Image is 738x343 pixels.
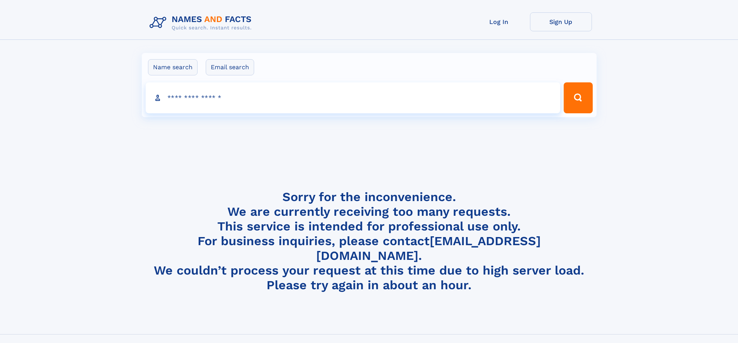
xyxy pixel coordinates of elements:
[206,59,254,75] label: Email search
[316,234,541,263] a: [EMAIL_ADDRESS][DOMAIN_NAME]
[148,59,198,75] label: Name search
[146,82,561,113] input: search input
[146,189,592,293] h4: Sorry for the inconvenience. We are currently receiving too many requests. This service is intend...
[146,12,258,33] img: Logo Names and Facts
[564,82,592,113] button: Search Button
[530,12,592,31] a: Sign Up
[468,12,530,31] a: Log In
